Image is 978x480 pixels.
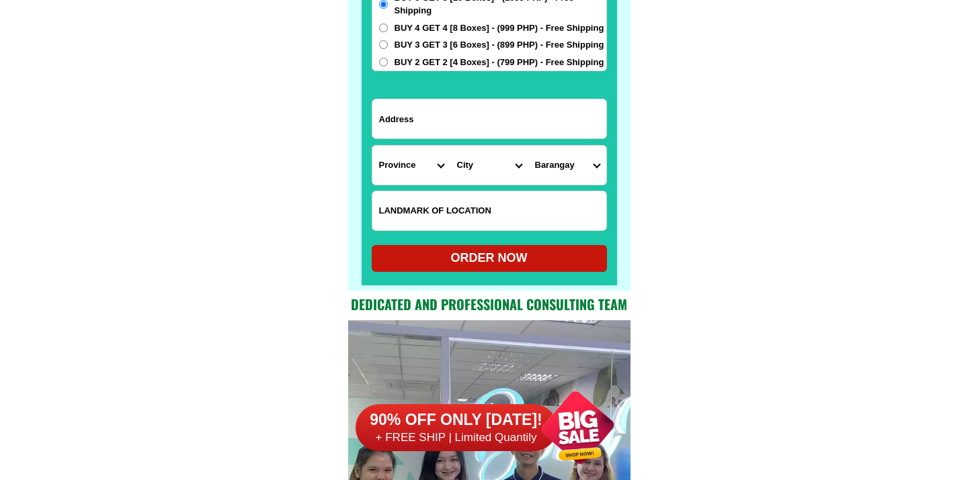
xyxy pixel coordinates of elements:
[379,23,388,32] input: BUY 4 GET 4 [8 Boxes] - (999 PHP) - Free Shipping
[395,21,604,35] span: BUY 4 GET 4 [8 Boxes] - (999 PHP) - Free Shipping
[379,40,388,49] input: BUY 3 GET 3 [6 Boxes] - (899 PHP) - Free Shipping
[356,410,557,430] h6: 90% OFF ONLY [DATE]!
[372,146,450,185] select: Select province
[372,191,606,230] input: Input LANDMARKOFLOCATION
[356,430,557,445] h6: + FREE SHIP | Limited Quantily
[395,38,604,52] span: BUY 3 GET 3 [6 Boxes] - (899 PHP) - Free Shipping
[450,146,528,185] select: Select district
[372,249,607,267] div: ORDER NOW
[528,146,606,185] select: Select commune
[379,58,388,66] input: BUY 2 GET 2 [4 Boxes] - (799 PHP) - Free Shipping
[372,99,606,138] input: Input address
[348,294,630,314] h2: Dedicated and professional consulting team
[395,56,604,69] span: BUY 2 GET 2 [4 Boxes] - (799 PHP) - Free Shipping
